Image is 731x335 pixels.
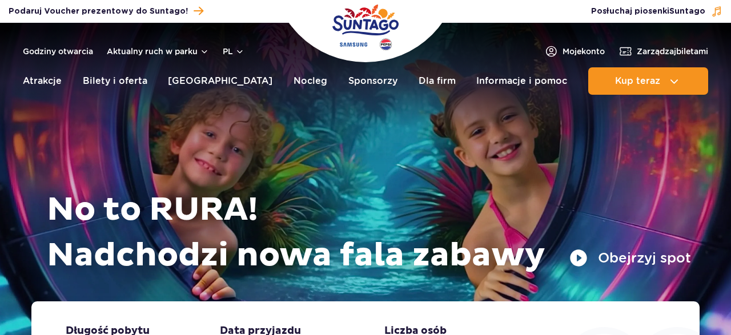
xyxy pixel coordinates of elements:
a: Informacje i pomoc [476,67,567,95]
a: Bilety i oferta [83,67,147,95]
span: Suntago [669,7,705,15]
span: Podaruj Voucher prezentowy do Suntago! [9,6,188,17]
a: Podaruj Voucher prezentowy do Suntago! [9,3,203,19]
span: Kup teraz [615,76,660,86]
a: Zarządzajbiletami [618,45,708,58]
a: Nocleg [294,67,327,95]
button: Kup teraz [588,67,708,95]
a: Dla firm [419,67,456,95]
a: Sponsorzy [348,67,397,95]
span: Moje konto [563,46,605,57]
h1: No to RURA! Nadchodzi nowa fala zabawy [47,187,691,279]
button: pl [223,46,244,57]
a: Mojekonto [544,45,605,58]
a: Atrakcje [23,67,62,95]
a: [GEOGRAPHIC_DATA] [168,67,272,95]
span: Posłuchaj piosenki [591,6,705,17]
button: Obejrzyj spot [569,249,691,267]
button: Posłuchaj piosenkiSuntago [591,6,722,17]
span: Zarządzaj biletami [637,46,708,57]
button: Aktualny ruch w parku [107,47,209,56]
a: Godziny otwarcia [23,46,93,57]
